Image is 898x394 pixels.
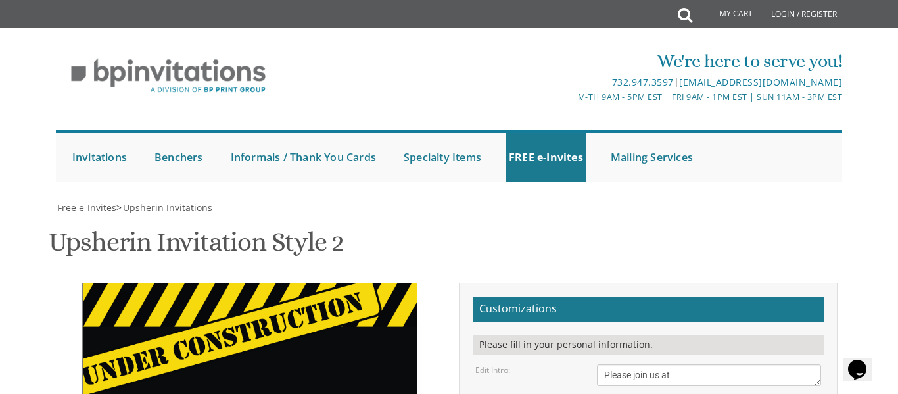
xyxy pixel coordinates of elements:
a: Specialty Items [400,133,484,182]
div: Please fill in your personal information. [473,335,824,355]
a: Informals / Thank You Cards [227,133,379,182]
h2: Customizations [473,297,824,322]
span: Free e-Invites [57,201,116,214]
a: Benchers [151,133,206,182]
h1: Upsherin Invitation Style 2 [49,228,344,266]
a: FREE e-Invites [506,133,586,182]
span: Upsherin Invitations [123,201,212,214]
label: Edit Intro: [475,364,510,376]
span: > [116,201,212,214]
div: M-Th 9am - 5pm EST | Fri 9am - 1pm EST | Sun 11am - 3pm EST [319,90,843,104]
a: My Cart [691,1,762,28]
a: Free e-Invites [56,201,116,214]
img: BP Invitation Loft [56,49,281,103]
a: Upsherin Invitations [122,201,212,214]
textarea: Please join us at [597,364,821,386]
a: Mailing Services [607,133,696,182]
div: We're here to serve you! [319,48,843,74]
a: Invitations [69,133,130,182]
div: | [319,74,843,90]
a: 732.947.3597 [612,76,674,88]
a: [EMAIL_ADDRESS][DOMAIN_NAME] [679,76,842,88]
iframe: chat widget [843,341,885,381]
